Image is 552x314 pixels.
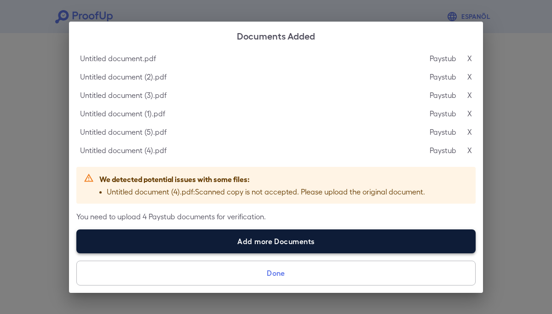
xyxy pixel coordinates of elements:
p: Untitled document (4).pdf : Scanned copy is not accepted. Please upload the original document. [107,186,425,197]
p: Paystub [430,145,456,156]
button: Done [76,261,476,285]
p: Untitled document (4).pdf [80,145,167,156]
p: We detected potential issues with some files: [99,173,425,184]
p: Paystub [430,108,456,119]
p: Untitled document.pdf [80,53,156,64]
p: Untitled document (1).pdf [80,108,165,119]
p: X [467,90,472,101]
p: Paystub [430,53,456,64]
label: Add more Documents [76,229,476,253]
h2: Documents Added [69,22,483,49]
p: Untitled document (2).pdf [80,71,167,82]
p: X [467,108,472,119]
p: Paystub [430,71,456,82]
p: Untitled document (5).pdf [80,126,167,137]
p: Untitled document (3).pdf [80,90,167,101]
p: X [467,126,472,137]
p: X [467,71,472,82]
p: Paystub [430,126,456,137]
p: Paystub [430,90,456,101]
p: X [467,53,472,64]
p: You need to upload 4 Paystub documents for verification. [76,211,476,222]
p: X [467,145,472,156]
